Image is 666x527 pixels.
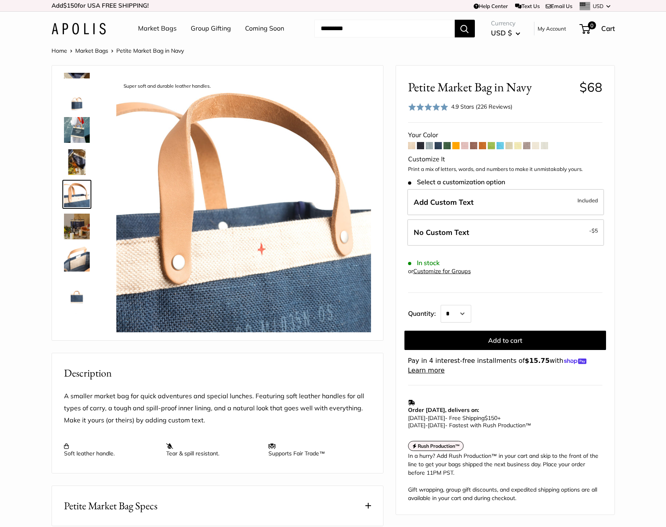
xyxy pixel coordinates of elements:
span: USD [593,3,604,9]
span: Add Custom Text [414,198,474,207]
div: Your Color [408,129,602,141]
span: - [425,414,428,422]
img: Petite Market Bag in Navy [64,85,90,111]
button: USD $ [491,27,520,39]
span: $5 [592,227,598,234]
span: No Custom Text [414,228,469,237]
a: Petite Market Bag in Navy [62,115,91,144]
a: description_Super soft and durable leather handles. [62,180,91,209]
div: or [408,266,471,277]
input: Search... [314,20,455,37]
img: description_Seal of authenticity printed on the backside of every bag. [64,278,90,304]
img: Petite Market Bag in Navy [64,117,90,143]
span: [DATE] [408,414,425,422]
img: Petite Market Bag in Navy [64,214,90,239]
a: Market Bags [138,23,177,35]
a: Customize for Groups [413,268,471,275]
span: Petite Market Bag in Navy [408,80,573,95]
span: $68 [579,79,602,95]
span: $150 [63,2,78,9]
p: Tear & spill resistant. [166,443,260,457]
p: Soft leather handle. [64,443,158,457]
label: Add Custom Text [407,189,604,216]
label: Leave Blank [407,219,604,246]
a: description_Inner pocket good for daily drivers. [62,244,91,273]
button: Search [455,20,475,37]
img: description_Spacious inner area with room for everything. Plus water-resistant lining. [64,310,90,336]
a: description_Seal of authenticity printed on the backside of every bag. [62,276,91,305]
img: description_Inner pocket good for daily drivers. [64,246,90,272]
a: Text Us [515,3,540,9]
a: Coming Soon [245,23,284,35]
a: Email Us [546,3,572,9]
img: Apolis [52,23,106,35]
a: Petite Market Bag in Navy [62,83,91,112]
a: Petite Market Bag in Navy [62,148,91,177]
div: Super soft and durable leather handles. [120,81,215,92]
label: Quantity: [408,303,441,323]
span: $150 [485,414,497,422]
button: Petite Market Bag Specs [52,486,383,526]
h2: Description [64,365,371,381]
div: In a hurry? Add Rush Production™ in your cart and skip to the front of the line to get your bags ... [408,452,602,502]
span: - [425,422,428,429]
img: description_Super soft and durable leather handles. [64,181,90,207]
strong: Rush Production™ [418,443,460,449]
span: Select a customization option [408,178,505,186]
a: Market Bags [75,47,108,54]
span: - [589,226,598,235]
span: Petite Market Bag in Navy [116,47,184,54]
span: USD $ [491,29,512,37]
nav: Breadcrumb [52,45,184,56]
span: [DATE] [428,422,445,429]
a: Petite Market Bag in Navy [62,212,91,241]
span: Included [577,196,598,205]
div: Customize It [408,153,602,165]
p: Print a mix of letters, words, and numbers to make it unmistakably yours. [408,165,602,173]
span: [DATE] [408,422,425,429]
a: description_Spacious inner area with room for everything. Plus water-resistant lining. [62,309,91,338]
img: description_Super soft and durable leather handles. [116,78,371,332]
a: 0 Cart [580,22,615,35]
span: Petite Market Bag Specs [64,498,157,514]
div: 4.9 Stars (226 Reviews) [408,101,513,113]
p: A smaller market bag for quick adventures and special lunches. Featuring soft leather handles for... [64,390,371,426]
a: My Account [538,24,566,33]
a: Home [52,47,67,54]
span: Cart [601,24,615,33]
img: Petite Market Bag in Navy [64,149,90,175]
span: 0 [588,21,596,29]
p: Supports Fair Trade™ [268,443,363,457]
div: 4.9 Stars (226 Reviews) [451,102,512,111]
p: - Free Shipping + [408,414,598,429]
span: [DATE] [428,414,445,422]
button: Add to cart [404,331,606,350]
span: In stock [408,259,440,267]
span: Currency [491,18,520,29]
a: Group Gifting [191,23,231,35]
strong: Order [DATE], delivers on: [408,406,479,414]
a: Help Center [474,3,508,9]
span: - Fastest with Rush Production™ [408,422,531,429]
